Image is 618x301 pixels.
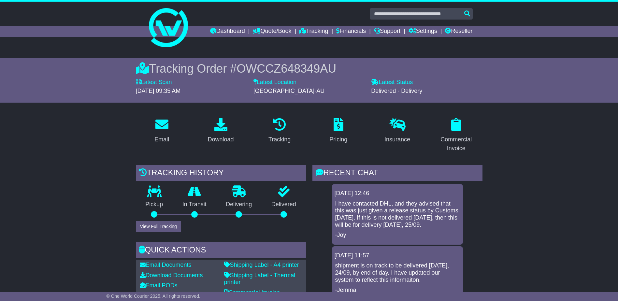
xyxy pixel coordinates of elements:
[335,232,460,239] p: -Joy
[136,221,181,232] button: View Full Tracking
[154,135,169,144] div: Email
[136,201,173,208] p: Pickup
[224,289,280,296] a: Commercial Invoice
[253,79,296,86] label: Latest Location
[136,88,181,94] span: [DATE] 09:35 AM
[224,262,299,268] a: Shipping Label - A4 printer
[409,26,437,37] a: Settings
[106,294,200,299] span: © One World Courier 2025. All rights reserved.
[335,262,460,283] p: shipment is on track to be delivered [DATE], 24/09, by end of day. I have updated our system to r...
[374,26,400,37] a: Support
[136,165,306,182] div: Tracking history
[140,272,203,279] a: Download Documents
[208,135,234,144] div: Download
[445,26,472,37] a: Reseller
[224,272,295,286] a: Shipping Label - Thermal printer
[325,116,352,146] a: Pricing
[262,201,306,208] p: Delivered
[336,26,366,37] a: Financials
[384,135,410,144] div: Insurance
[380,116,414,146] a: Insurance
[264,116,295,146] a: Tracking
[150,116,173,146] a: Email
[210,26,245,37] a: Dashboard
[140,282,178,289] a: Email PODs
[253,88,324,94] span: [GEOGRAPHIC_DATA]-AU
[434,135,478,153] div: Commercial Invoice
[136,62,482,76] div: Tracking Order #
[203,116,238,146] a: Download
[335,200,460,228] p: I have contacted DHL, and they advised that this was just given a release status by Customs [DATE...
[335,190,460,197] div: [DATE] 12:46
[371,79,413,86] label: Latest Status
[136,242,306,260] div: Quick Actions
[216,201,262,208] p: Delivering
[173,201,216,208] p: In Transit
[299,26,328,37] a: Tracking
[335,287,460,294] p: -Jemma
[237,62,336,75] span: OWCCZ648349AU
[335,252,460,259] div: [DATE] 11:57
[140,262,192,268] a: Email Documents
[329,135,347,144] div: Pricing
[430,116,482,155] a: Commercial Invoice
[268,135,291,144] div: Tracking
[312,165,482,182] div: RECENT CHAT
[136,79,172,86] label: Latest Scan
[253,26,291,37] a: Quote/Book
[371,88,422,94] span: Delivered - Delivery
